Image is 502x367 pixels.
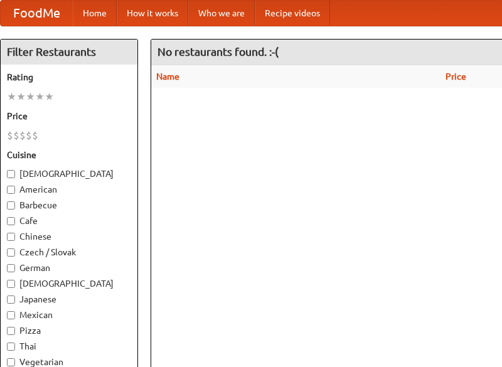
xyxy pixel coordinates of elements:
label: [DEMOGRAPHIC_DATA] [7,277,131,290]
input: [DEMOGRAPHIC_DATA] [7,170,15,178]
label: [DEMOGRAPHIC_DATA] [7,168,131,180]
input: Mexican [7,311,15,319]
label: Pizza [7,324,131,337]
li: ★ [26,90,35,104]
label: Chinese [7,230,131,243]
input: Cafe [7,217,15,225]
label: Barbecue [7,199,131,211]
input: Pizza [7,327,15,335]
input: Vegetarian [7,358,15,366]
input: Thai [7,343,15,351]
a: Price [446,72,466,82]
a: Home [73,1,117,26]
li: ★ [35,90,45,104]
label: Czech / Slovak [7,246,131,258]
li: ★ [16,90,26,104]
a: Name [156,72,179,82]
label: Cafe [7,215,131,227]
label: German [7,262,131,274]
h5: Price [7,110,131,122]
input: Chinese [7,233,15,241]
label: Japanese [7,293,131,306]
input: [DEMOGRAPHIC_DATA] [7,280,15,288]
a: How it works [117,1,188,26]
a: FoodMe [1,1,73,26]
li: $ [32,129,38,142]
input: American [7,186,15,194]
li: $ [26,129,32,142]
input: Czech / Slovak [7,248,15,257]
label: Mexican [7,309,131,321]
h5: Rating [7,71,131,83]
input: Japanese [7,295,15,304]
li: ★ [7,90,16,104]
ng-pluralize: No restaurants found. :-( [158,46,279,58]
a: Who we are [188,1,255,26]
li: ★ [45,90,54,104]
label: Thai [7,340,131,353]
li: $ [7,129,13,142]
label: American [7,183,131,196]
input: Barbecue [7,201,15,210]
li: $ [19,129,26,142]
input: German [7,264,15,272]
a: Recipe videos [255,1,330,26]
h5: Cuisine [7,149,131,161]
li: $ [13,129,19,142]
h4: Filter Restaurants [1,40,137,65]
